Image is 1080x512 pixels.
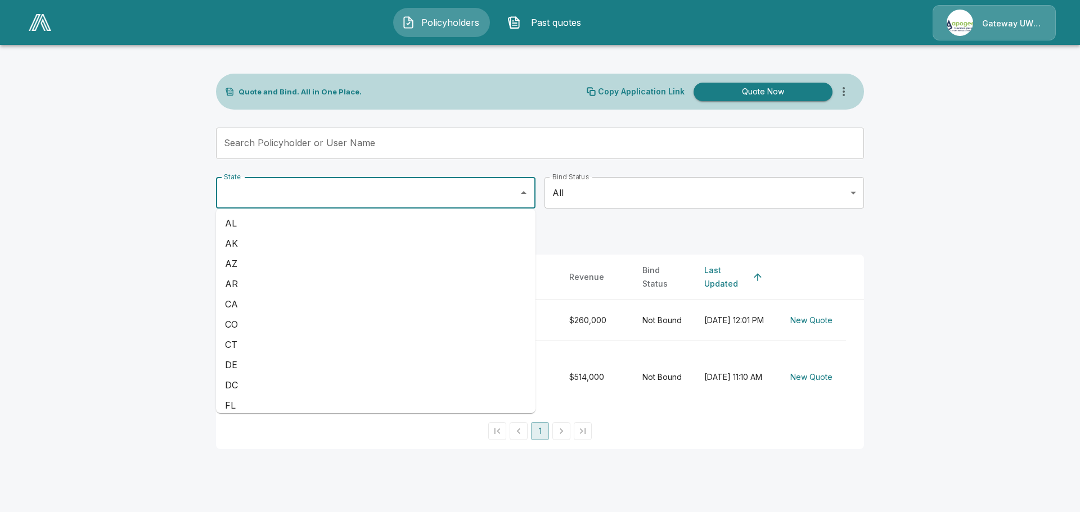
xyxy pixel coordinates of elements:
[216,213,535,233] li: AL
[216,375,535,395] li: DC
[420,16,481,29] span: Policyholders
[544,177,864,209] div: All
[560,300,633,341] td: $260,000
[598,88,685,96] p: Copy Application Link
[216,395,535,415] li: FL
[689,83,832,101] a: Quote Now
[216,314,535,334] li: CO
[216,355,535,375] li: DE
[224,172,240,182] label: State
[507,16,521,29] img: Past quotes Icon
[216,274,535,294] li: AR
[402,16,415,29] img: Policyholders Icon
[633,341,695,414] td: Not Bound
[216,255,864,413] table: simple table
[569,270,604,284] div: Revenue
[393,8,490,37] button: Policyholders IconPolicyholders
[499,8,596,37] button: Past quotes IconPast quotes
[695,341,777,414] td: [DATE] 11:10 AM
[487,422,593,440] nav: pagination navigation
[786,310,837,331] button: New Quote
[216,294,535,314] li: CA
[29,14,51,31] img: AA Logo
[633,255,695,300] th: Bind Status
[516,185,532,201] button: Close
[694,83,832,101] button: Quote Now
[560,341,633,414] td: $514,000
[695,300,777,341] td: [DATE] 12:01 PM
[525,16,587,29] span: Past quotes
[633,300,695,341] td: Not Bound
[216,233,535,253] li: AK
[216,334,535,355] li: CT
[238,88,362,96] p: Quote and Bind. All in One Place.
[832,80,855,103] button: more
[216,253,535,274] li: AZ
[786,367,837,388] button: New Quote
[552,172,589,182] label: Bind Status
[531,422,549,440] button: page 1
[704,264,748,291] div: Last Updated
